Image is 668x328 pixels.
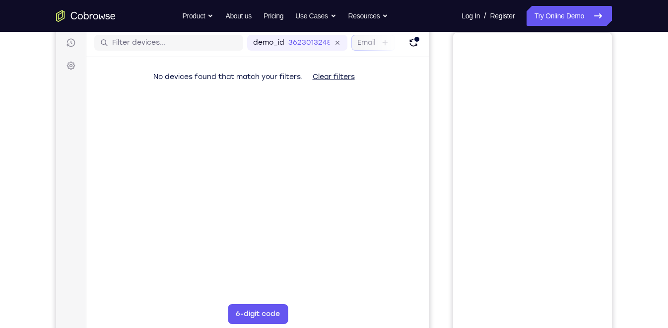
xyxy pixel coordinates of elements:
[172,299,232,319] button: 6-digit code
[97,68,247,76] span: No devices found that match your filters.
[527,6,612,26] a: Try Online Demo
[349,30,365,46] button: Refresh
[357,31,364,38] div: New devices found.
[249,62,307,82] button: Clear filters
[264,6,283,26] a: Pricing
[295,6,336,26] button: Use Cases
[197,33,228,43] label: demo_id
[462,6,480,26] a: Log In
[484,10,486,22] span: /
[56,10,116,22] a: Go to the home page
[348,6,389,26] button: Resources
[183,6,214,26] button: Product
[301,33,319,43] label: Email
[225,6,251,26] a: About us
[56,33,181,43] input: Filter devices...
[490,6,515,26] a: Register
